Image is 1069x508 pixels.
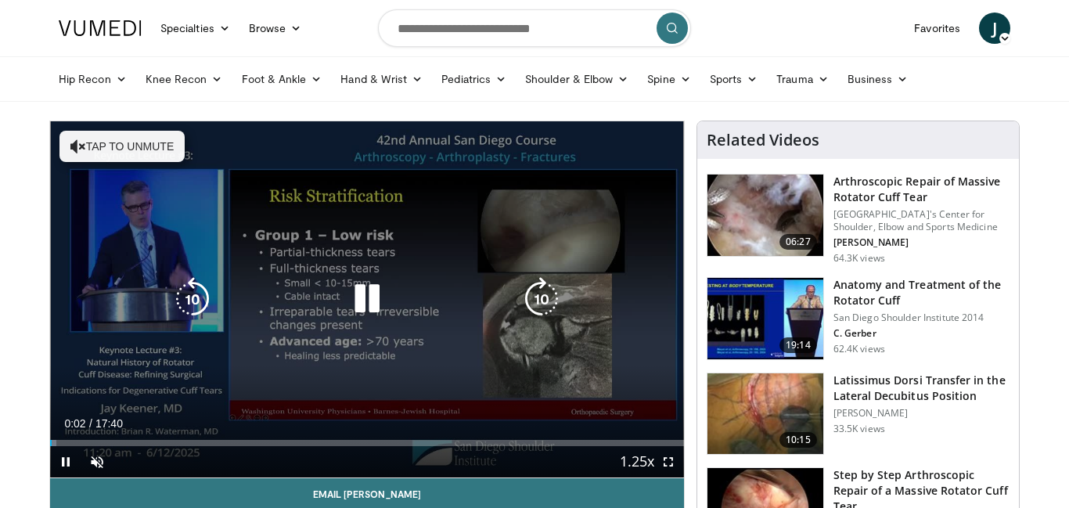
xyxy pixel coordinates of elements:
span: 10:15 [779,432,817,448]
a: Browse [239,13,311,44]
p: [GEOGRAPHIC_DATA]'s Center for Shoulder, Elbow and Sports Medicine [833,208,1010,233]
a: Business [838,63,918,95]
h4: Related Videos [707,131,819,150]
p: C. Gerber [833,327,1010,340]
span: 19:14 [779,337,817,353]
p: 33.5K views [833,423,885,435]
a: J [979,13,1010,44]
button: Tap to unmute [59,131,185,162]
p: [PERSON_NAME] [833,236,1010,249]
button: Fullscreen [653,446,684,477]
a: 10:15 Latissimus Dorsi Transfer in the Lateral Decubitus Position [PERSON_NAME] 33.5K views [707,373,1010,456]
img: 281021_0002_1.png.150x105_q85_crop-smart_upscale.jpg [707,175,823,256]
a: Sports [700,63,768,95]
a: Foot & Ankle [232,63,332,95]
span: 17:40 [95,417,123,430]
p: 62.4K views [833,343,885,355]
a: Knee Recon [136,63,232,95]
video-js: Video Player [50,121,684,478]
button: Unmute [81,446,113,477]
p: [PERSON_NAME] [833,407,1010,420]
h3: Anatomy and Treatment of the Rotator Cuff [833,277,1010,308]
a: Pediatrics [432,63,516,95]
a: Spine [638,63,700,95]
input: Search topics, interventions [378,9,691,47]
button: Playback Rate [621,446,653,477]
span: 06:27 [779,234,817,250]
a: Shoulder & Elbow [516,63,638,95]
button: Pause [50,446,81,477]
span: / [89,417,92,430]
a: 19:14 Anatomy and Treatment of the Rotator Cuff San Diego Shoulder Institute 2014 C. Gerber 62.4K... [707,277,1010,360]
a: Favorites [905,13,970,44]
img: VuMedi Logo [59,20,142,36]
a: 06:27 Arthroscopic Repair of Massive Rotator Cuff Tear [GEOGRAPHIC_DATA]'s Center for Shoulder, E... [707,174,1010,265]
a: Hand & Wrist [331,63,432,95]
a: Hip Recon [49,63,136,95]
div: Progress Bar [50,440,684,446]
img: 58008271-3059-4eea-87a5-8726eb53a503.150x105_q85_crop-smart_upscale.jpg [707,278,823,359]
p: San Diego Shoulder Institute 2014 [833,312,1010,324]
a: Specialties [151,13,239,44]
a: Trauma [767,63,838,95]
h3: Latissimus Dorsi Transfer in the Lateral Decubitus Position [833,373,1010,404]
span: 0:02 [64,417,85,430]
p: 64.3K views [833,252,885,265]
img: 38501_0000_3.png.150x105_q85_crop-smart_upscale.jpg [707,373,823,455]
h3: Arthroscopic Repair of Massive Rotator Cuff Tear [833,174,1010,205]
